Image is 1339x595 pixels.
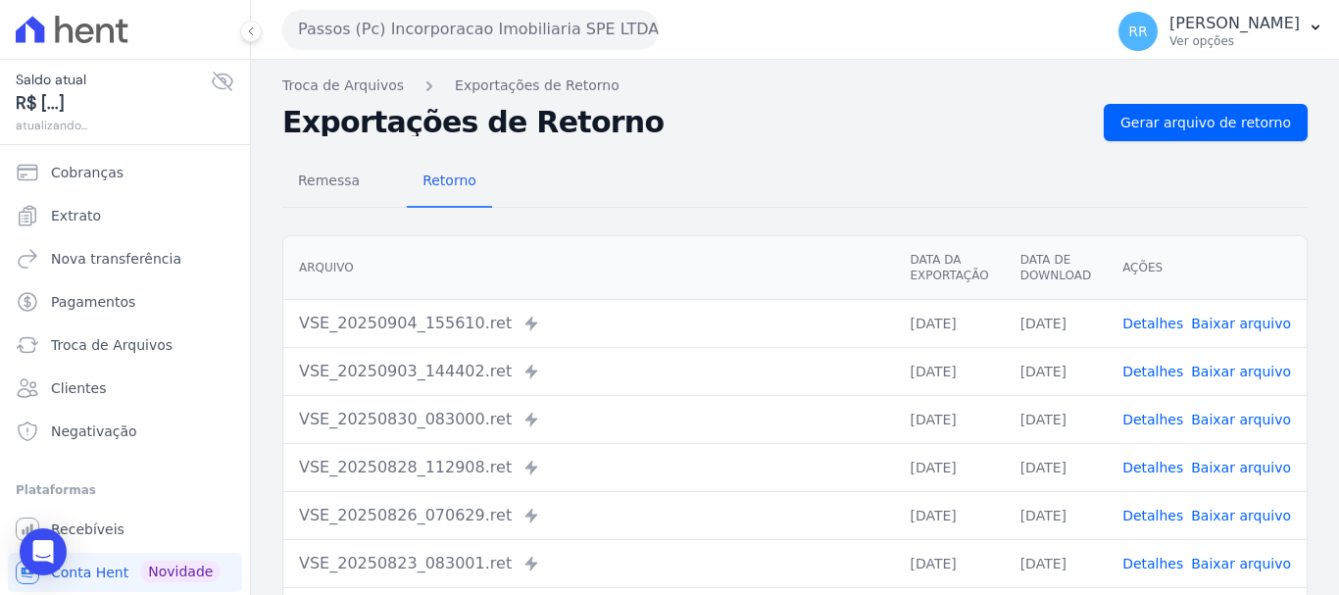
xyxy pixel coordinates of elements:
[1005,395,1107,443] td: [DATE]
[1107,236,1307,300] th: Ações
[894,347,1004,395] td: [DATE]
[8,282,242,322] a: Pagamentos
[51,378,106,398] span: Clientes
[299,456,878,479] div: VSE_20250828_112908.ret
[1169,33,1300,49] p: Ver opções
[8,239,242,278] a: Nova transferência
[894,539,1004,587] td: [DATE]
[1191,412,1291,427] a: Baixar arquivo
[8,325,242,365] a: Troca de Arquivos
[1122,364,1183,379] a: Detalhes
[1104,104,1308,141] a: Gerar arquivo de retorno
[1005,299,1107,347] td: [DATE]
[1191,556,1291,571] a: Baixar arquivo
[1191,364,1291,379] a: Baixar arquivo
[407,157,492,208] a: Retorno
[282,10,659,49] button: Passos (Pc) Incorporacao Imobiliaria SPE LTDA
[51,292,135,312] span: Pagamentos
[51,563,128,582] span: Conta Hent
[51,520,124,539] span: Recebíveis
[16,70,211,90] span: Saldo atual
[1103,4,1339,59] button: RR [PERSON_NAME] Ver opções
[455,75,620,96] a: Exportações de Retorno
[299,408,878,431] div: VSE_20250830_083000.ret
[1005,347,1107,395] td: [DATE]
[8,196,242,235] a: Extrato
[1128,25,1147,38] span: RR
[1191,316,1291,331] a: Baixar arquivo
[282,75,1308,96] nav: Breadcrumb
[8,153,242,192] a: Cobranças
[1122,316,1183,331] a: Detalhes
[51,206,101,225] span: Extrato
[1169,14,1300,33] p: [PERSON_NAME]
[1120,113,1291,132] span: Gerar arquivo de retorno
[1005,443,1107,491] td: [DATE]
[1122,412,1183,427] a: Detalhes
[1122,508,1183,523] a: Detalhes
[894,395,1004,443] td: [DATE]
[299,552,878,575] div: VSE_20250823_083001.ret
[8,412,242,451] a: Negativação
[286,161,372,200] span: Remessa
[299,312,878,335] div: VSE_20250904_155610.ret
[894,236,1004,300] th: Data da Exportação
[1191,508,1291,523] a: Baixar arquivo
[140,561,221,582] span: Novidade
[51,421,137,441] span: Negativação
[16,117,211,134] span: atualizando...
[299,360,878,383] div: VSE_20250903_144402.ret
[1122,460,1183,475] a: Detalhes
[8,553,242,592] a: Conta Hent Novidade
[894,491,1004,539] td: [DATE]
[51,163,124,182] span: Cobranças
[20,528,67,575] div: Open Intercom Messenger
[299,504,878,527] div: VSE_20250826_070629.ret
[282,157,375,208] a: Remessa
[51,249,181,269] span: Nova transferência
[283,236,894,300] th: Arquivo
[1191,460,1291,475] a: Baixar arquivo
[1005,539,1107,587] td: [DATE]
[282,75,404,96] a: Troca de Arquivos
[1122,556,1183,571] a: Detalhes
[16,478,234,502] div: Plataformas
[894,299,1004,347] td: [DATE]
[16,90,211,117] span: R$ [...]
[8,510,242,549] a: Recebíveis
[282,109,1088,136] h2: Exportações de Retorno
[411,161,488,200] span: Retorno
[1005,491,1107,539] td: [DATE]
[51,335,173,355] span: Troca de Arquivos
[8,369,242,408] a: Clientes
[1005,236,1107,300] th: Data de Download
[894,443,1004,491] td: [DATE]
